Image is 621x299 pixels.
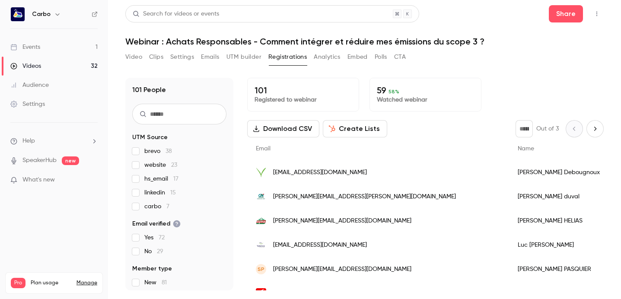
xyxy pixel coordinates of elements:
[256,167,266,178] img: fertintime.eu
[132,264,172,273] span: Member type
[377,85,474,95] p: 59
[144,147,172,156] span: brevo
[87,176,98,184] iframe: Noticeable Trigger
[62,156,79,165] span: new
[273,265,411,274] span: [PERSON_NAME][EMAIL_ADDRESS][DOMAIN_NAME]
[144,175,178,183] span: hs_email
[273,216,411,226] span: [PERSON_NAME][EMAIL_ADDRESS][DOMAIN_NAME]
[10,100,45,108] div: Settings
[11,7,25,21] img: Carbo
[258,265,264,273] span: SP
[144,188,176,197] span: linkedin
[256,146,271,152] span: Email
[394,50,406,64] button: CTA
[255,85,352,95] p: 101
[157,248,163,254] span: 29
[162,280,167,286] span: 81
[149,50,163,64] button: Clips
[10,43,40,51] div: Events
[273,192,456,201] span: [PERSON_NAME][EMAIL_ADDRESS][PERSON_NAME][DOMAIN_NAME]
[518,146,534,152] span: Name
[171,162,177,168] span: 23
[133,10,219,19] div: Search for videos or events
[247,120,319,137] button: Download CSV
[159,235,165,241] span: 72
[273,168,367,177] span: [EMAIL_ADDRESS][DOMAIN_NAME]
[268,50,307,64] button: Registrations
[256,216,266,226] img: gyma.eu
[273,289,456,298] span: [PERSON_NAME][EMAIL_ADDRESS][DOMAIN_NAME][PERSON_NAME]
[256,288,266,299] img: cebpl.caisse-epargne.fr
[389,89,399,95] span: 58 %
[22,137,35,146] span: Help
[170,50,194,64] button: Settings
[22,156,57,165] a: SpeakerHub
[132,133,168,142] span: UTM Source
[226,50,261,64] button: UTM builder
[323,120,387,137] button: Create Lists
[347,50,368,64] button: Embed
[256,191,266,202] img: ca-normandie-seine.fr
[144,202,169,211] span: carbo
[132,85,166,95] h1: 101 People
[31,280,71,286] span: Plan usage
[256,240,266,250] img: valance.fr
[536,124,559,133] p: Out of 3
[375,50,387,64] button: Polls
[201,50,219,64] button: Emails
[144,161,177,169] span: website
[132,219,181,228] span: Email verified
[144,278,167,287] span: New
[22,175,55,184] span: What's new
[32,10,51,19] h6: Carbo
[125,50,142,64] button: Video
[173,176,178,182] span: 17
[170,190,176,196] span: 15
[549,5,583,22] button: Share
[11,278,25,288] span: Pro
[166,204,169,210] span: 7
[10,62,41,70] div: Videos
[10,81,49,89] div: Audience
[273,241,367,250] span: [EMAIL_ADDRESS][DOMAIN_NAME]
[144,233,165,242] span: Yes
[255,95,352,104] p: Registered to webinar
[586,120,604,137] button: Next page
[76,280,97,286] a: Manage
[377,95,474,104] p: Watched webinar
[125,36,604,47] h1: Webinar : Achats Responsables - Comment intégrer et réduire mes émissions du scope 3 ?
[144,247,163,256] span: No
[590,7,604,21] button: Top Bar Actions
[10,137,98,146] li: help-dropdown-opener
[314,50,341,64] button: Analytics
[166,148,172,154] span: 38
